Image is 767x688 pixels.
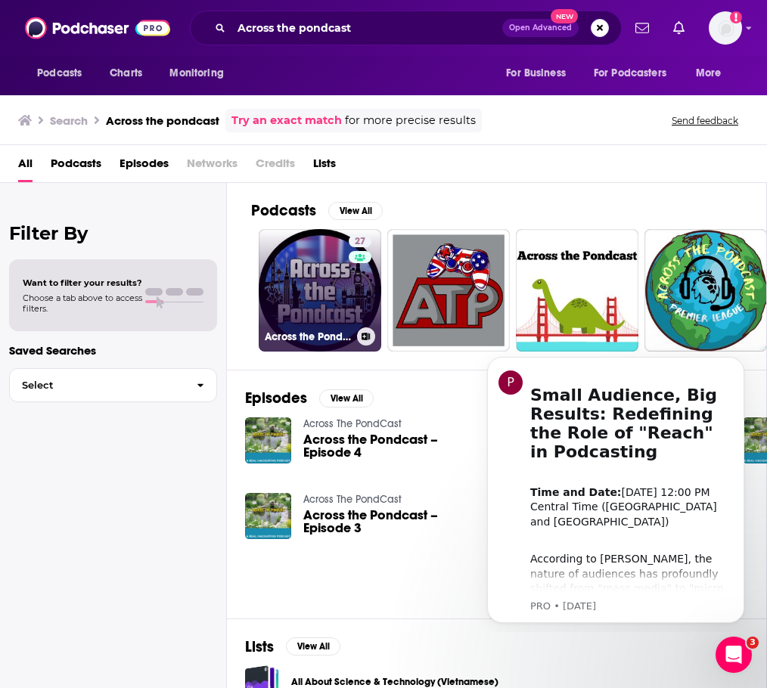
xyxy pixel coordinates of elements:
span: For Business [506,63,566,84]
h2: Podcasts [251,201,316,220]
a: All [18,151,33,182]
a: Across The PondCast [303,493,402,506]
button: open menu [685,59,741,88]
img: Across the Pondcast – Episode 4 [245,417,291,463]
iframe: Intercom notifications message [464,343,767,632]
span: For Podcasters [594,63,666,84]
div: Search podcasts, credits, & more... [190,11,622,45]
svg: Add a profile image [730,11,742,23]
a: PodcastsView All [251,201,383,220]
button: Select [9,368,217,402]
img: Across the Pondcast – Episode 3 [245,493,291,539]
span: 3 [747,637,759,649]
button: open menu [495,59,585,88]
button: open menu [584,59,688,88]
button: Show profile menu [709,11,742,45]
button: Send feedback [667,114,743,127]
a: ListsView All [245,637,340,656]
a: EpisodesView All [245,389,374,408]
button: View All [286,637,340,655]
h2: Episodes [245,389,307,408]
p: Saved Searches [9,343,217,358]
iframe: Intercom live chat [716,637,752,673]
a: Show notifications dropdown [629,15,655,41]
span: Monitoring [169,63,223,84]
a: Charts [100,59,151,88]
span: Networks [187,151,238,182]
h2: Filter By [9,222,217,244]
span: Choose a tab above to access filters. [23,293,142,314]
span: Open Advanced [509,24,572,32]
span: for more precise results [345,112,476,129]
input: Search podcasts, credits, & more... [231,16,502,40]
button: open menu [26,59,101,88]
img: Podchaser - Follow, Share and Rate Podcasts [25,14,170,42]
a: Episodes [120,151,169,182]
span: Credits [256,151,295,182]
a: Across the Pondcast – Episode 3 [303,509,476,535]
a: Across The PondCast [303,417,402,430]
h3: Across the Pondcast [265,330,351,343]
span: New [551,9,578,23]
a: Lists [313,151,336,182]
h3: Search [50,113,88,128]
button: Open AdvancedNew [502,19,579,37]
span: Want to filter your results? [23,277,142,288]
a: 27 [349,235,371,247]
a: Try an exact match [231,112,342,129]
span: Charts [110,63,142,84]
button: View All [319,389,374,408]
h3: Across the pondcast [106,113,219,128]
span: 27 [355,234,365,249]
span: Podcasts [37,63,82,84]
a: Across the Pondcast – Episode 4 [303,433,476,459]
button: open menu [159,59,243,88]
span: More [696,63,722,84]
span: Select [10,380,185,390]
button: View All [328,202,383,220]
a: 27Across the Pondcast [259,229,381,352]
h2: Lists [245,637,274,656]
a: Show notifications dropdown [667,15,691,41]
img: User Profile [709,11,742,45]
a: Podcasts [51,151,101,182]
span: Logged in as LoriBecker [709,11,742,45]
